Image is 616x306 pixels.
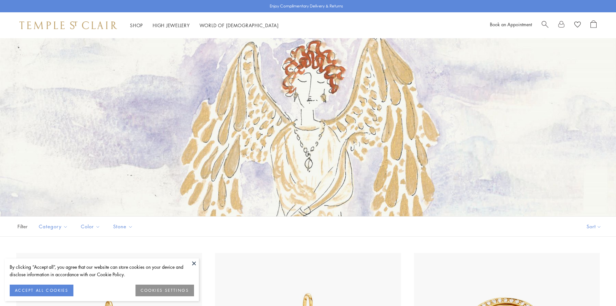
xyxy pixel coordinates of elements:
a: ShopShop [130,22,143,28]
button: Show sort by [572,217,616,236]
a: Search [542,20,548,30]
a: Open Shopping Bag [590,20,597,30]
span: Stone [110,222,138,231]
div: By clicking “Accept all”, you agree that our website can store cookies on your device and disclos... [10,263,194,278]
a: Book an Appointment [490,21,532,28]
p: Enjoy Complimentary Delivery & Returns [270,3,343,9]
button: Color [76,219,105,234]
img: Temple St. Clair [19,21,117,29]
button: Category [34,219,73,234]
a: High JewelleryHigh Jewellery [153,22,190,28]
button: COOKIES SETTINGS [135,285,194,296]
button: Stone [108,219,138,234]
span: Color [78,222,105,231]
iframe: Gorgias live chat messenger [584,276,610,300]
button: ACCEPT ALL COOKIES [10,285,73,296]
span: Category [36,222,73,231]
a: World of [DEMOGRAPHIC_DATA]World of [DEMOGRAPHIC_DATA] [200,22,279,28]
nav: Main navigation [130,21,279,29]
a: View Wishlist [574,20,581,30]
